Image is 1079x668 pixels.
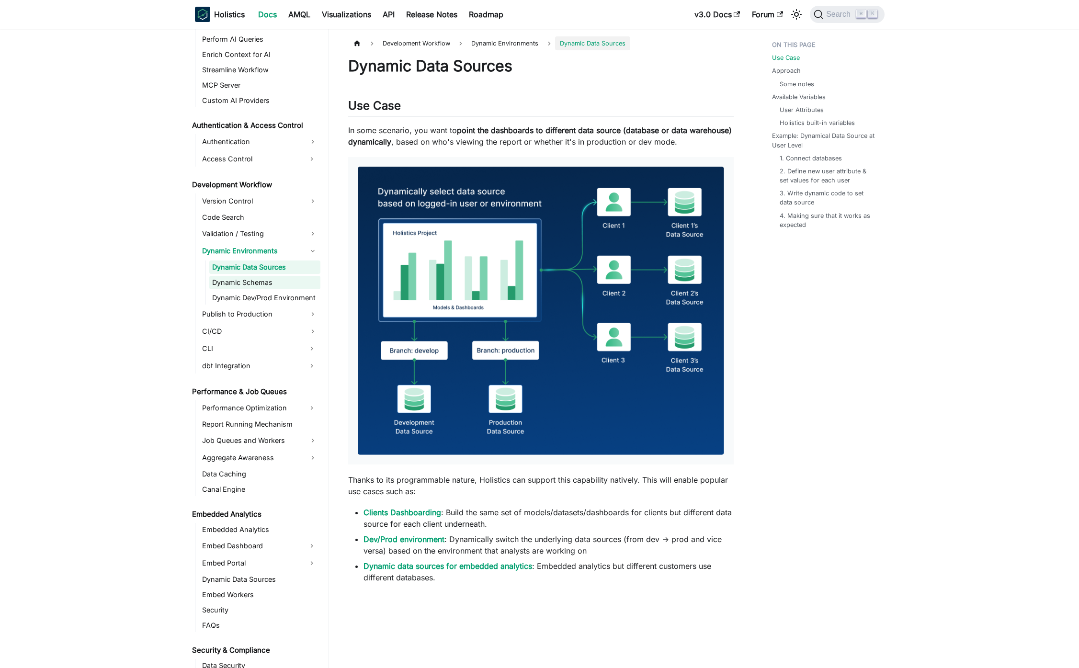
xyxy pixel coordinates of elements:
[195,7,245,22] a: HolisticsHolistics
[400,7,463,22] a: Release Notes
[772,92,826,102] a: Available Variables
[856,10,866,18] kbd: ⌘
[283,7,316,22] a: AMQL
[199,243,320,259] a: Dynamic Environments
[195,7,210,22] img: Holistics
[348,99,734,117] h2: Use Case
[199,483,320,496] a: Canal Engine
[555,36,630,50] span: Dynamic Data Sources
[303,538,320,554] button: Expand sidebar category 'Embed Dashboard'
[823,10,856,19] span: Search
[348,36,366,50] a: Home page
[303,555,320,571] button: Expand sidebar category 'Embed Portal'
[199,555,303,571] a: Embed Portal
[199,33,320,46] a: Perform AI Queries
[199,48,320,61] a: Enrich Context for AI
[189,385,320,398] a: Performance & Job Queues
[363,508,441,517] a: Clients Dashboarding
[303,400,320,416] button: Expand sidebar category 'Performance Optimization'
[199,79,320,92] a: MCP Server
[199,193,320,209] a: Version Control
[199,94,320,107] a: Custom AI Providers
[199,324,320,339] a: CI/CD
[199,358,303,374] a: dbt Integration
[199,134,320,149] a: Authentication
[810,6,884,23] button: Search (Command+K)
[363,507,734,530] li: : Build the same set of models/datasets/dashboards for clients but different data source for each...
[199,418,320,431] a: Report Running Mechanism
[209,260,320,274] a: Dynamic Data Sources
[189,508,320,521] a: Embedded Analytics
[463,7,509,22] a: Roadmap
[780,154,842,163] a: 1. Connect databases
[772,131,879,149] a: Example: Dynamical Data Source at User Level
[199,433,320,448] a: Job Queues and Workers
[689,7,746,22] a: v3.0 Docs
[199,400,303,416] a: Performance Optimization
[199,619,320,632] a: FAQs
[199,63,320,77] a: Streamline Workflow
[199,603,320,617] a: Security
[316,7,377,22] a: Visualizations
[363,533,734,556] li: : Dynamically switch the underlying data sources (from dev → prod and vice versa) based on the en...
[209,276,320,289] a: Dynamic Schemas
[348,57,734,76] h1: Dynamic Data Sources
[348,125,732,147] strong: point the dashboards to different data source (database or data warehouse) dynamically
[214,9,245,20] b: Holistics
[746,7,789,22] a: Forum
[189,119,320,132] a: Authentication & Access Control
[348,125,734,147] p: In some scenario, you want to , based on who's viewing the report or whether it's in production o...
[780,189,875,207] a: 3. Write dynamic code to set data source
[780,79,814,89] a: Some notes
[303,358,320,374] button: Expand sidebar category 'dbt Integration'
[772,53,800,62] a: Use Case
[363,534,444,544] a: Dev/Prod environment
[780,167,875,185] a: 2. Define new user attribute & set values for each user
[868,10,877,18] kbd: K
[363,561,532,571] a: Dynamic data sources for embedded analytics
[252,7,283,22] a: Docs
[199,573,320,586] a: Dynamic Data Sources
[348,474,734,497] p: Thanks to its programmable nature, Holistics can support this capability natively. This will enab...
[189,644,320,657] a: Security & Compliance
[199,450,320,465] a: Aggregate Awareness
[772,66,801,75] a: Approach
[199,151,303,167] a: Access Control
[189,178,320,192] a: Development Workflow
[199,467,320,481] a: Data Caching
[363,560,734,583] li: : Embedded analytics but different customers use different databases.
[199,523,320,536] a: Embedded Analytics
[378,36,455,50] span: Development Workflow
[789,7,804,22] button: Switch between dark and light mode (currently light mode)
[780,118,855,127] a: Holistics built-in variables
[466,36,543,50] span: Dynamic Environments
[199,226,320,241] a: Validation / Testing
[348,36,734,50] nav: Breadcrumbs
[780,105,824,114] a: User Attributes
[185,29,329,668] nav: Docs sidebar
[199,588,320,601] a: Embed Workers
[780,211,875,229] a: 4. Making sure that it works as expected
[358,167,724,455] img: Dynamically pointing Holistics to different data sources
[199,538,303,554] a: Embed Dashboard
[303,341,320,356] button: Expand sidebar category 'CLI'
[199,341,303,356] a: CLI
[209,291,320,305] a: Dynamic Dev/Prod Environment
[199,211,320,224] a: Code Search
[377,7,400,22] a: API
[303,151,320,167] button: Expand sidebar category 'Access Control'
[199,306,320,322] a: Publish to Production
